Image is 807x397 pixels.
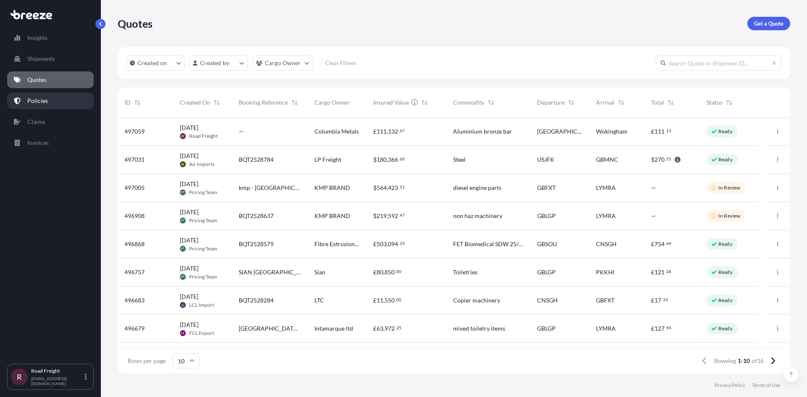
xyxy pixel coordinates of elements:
span: , [387,185,388,191]
span: 180 [377,157,387,163]
span: LP Freight [314,155,341,164]
span: Departure [537,98,564,107]
span: 094 [388,241,398,247]
p: Ready [718,269,733,276]
span: , [387,129,388,134]
span: GBFXT [596,296,614,305]
button: createdBy Filter options [189,55,248,71]
span: , [387,241,388,247]
input: Search Quote or Shipment ID... [656,55,782,71]
span: 503 [377,241,387,247]
span: AI [181,160,184,168]
span: LTC [314,296,324,305]
span: 270 [654,157,665,163]
a: Quotes [7,71,94,88]
span: LI [182,301,184,309]
span: 25 [396,326,401,329]
button: Clear Filters [317,56,364,70]
span: [DATE] [180,321,198,329]
span: Booking Reference [239,98,288,107]
span: £ [651,269,654,275]
span: 28 [666,270,671,273]
span: Pricing Team [189,189,217,196]
p: Policies [27,97,48,105]
button: Sort [486,97,496,108]
span: 00 [396,298,401,301]
span: . [395,298,396,301]
span: [DATE] [180,152,198,160]
span: 497031 [124,155,145,164]
span: CNSGH [537,296,558,305]
span: FCL Export [189,330,214,337]
span: Wokingham [596,127,628,136]
span: 496868 [124,240,145,248]
span: 1-10 [738,357,750,365]
span: BQT2528637 [239,212,274,220]
span: . [665,326,666,329]
span: BQT2528284 [239,296,274,305]
span: Created On [180,98,210,107]
span: 94 [666,326,671,329]
button: Sort [132,97,142,108]
span: PKKHI [596,268,614,276]
span: . [395,326,396,329]
span: , [383,297,385,303]
span: Arrival [596,98,614,107]
span: diesel engine parts [453,184,501,192]
span: $ [373,185,377,191]
p: Quotes [118,17,153,30]
span: Pricing Team [189,273,217,280]
span: £ [373,129,377,134]
p: Road Freight [31,368,83,374]
span: Toiletries [453,268,477,276]
span: 550 [385,297,395,303]
span: Road Freight [189,133,218,139]
span: 51 [400,186,405,189]
span: GBLGP [537,212,556,220]
button: Sort [212,97,222,108]
span: 60 [400,158,405,160]
span: Showing [714,357,736,365]
a: Policies [7,92,94,109]
span: 972 [385,326,395,331]
span: 33 [663,298,668,301]
span: LYMRA [596,184,616,192]
span: Insured Value [373,98,409,107]
span: 132 [388,129,398,134]
span: PT [181,188,185,197]
span: ID [124,98,131,107]
span: [GEOGRAPHIC_DATA], [GEOGRAPHIC_DATA] [239,324,301,333]
span: £ [651,326,654,331]
span: 121 [654,269,665,275]
span: 754 [654,241,665,247]
span: non haz machinery [453,212,502,220]
span: Sian [314,268,325,276]
span: £ [373,297,377,303]
span: KMP BRAND [314,212,350,220]
span: 13 [666,129,671,132]
span: [DATE] [180,208,198,216]
span: 592 [388,213,398,219]
span: kmp - [GEOGRAPHIC_DATA] [239,184,301,192]
span: BQT2528579 [239,240,274,248]
span: , [383,269,385,275]
button: Sort [566,97,576,108]
span: — [651,184,656,192]
p: Invoices [27,139,49,147]
span: 11 [377,297,383,303]
span: 497005 [124,184,145,192]
p: Ready [718,241,733,247]
span: 850 [385,269,395,275]
span: $ [651,157,654,163]
a: Insights [7,29,94,46]
span: Steel [453,155,466,164]
span: CNSGH [596,240,617,248]
span: 219 [377,213,387,219]
span: 55 [666,158,671,160]
p: Cargo Owner [265,59,301,67]
p: Shipments [27,55,55,63]
span: GBFXT [537,184,556,192]
span: 67 [400,129,405,132]
span: [DATE] [180,264,198,273]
